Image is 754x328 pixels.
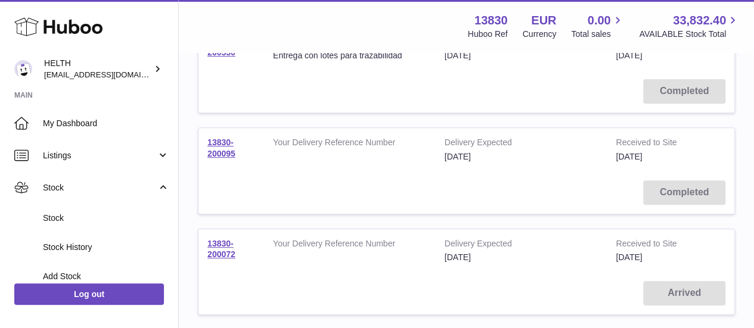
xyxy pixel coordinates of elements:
div: Currency [523,29,557,40]
span: Stock [43,213,169,224]
strong: Received to Site [616,238,694,252]
div: [DATE] [445,252,598,263]
strong: Your Delivery Reference Number [273,238,427,252]
div: [DATE] [445,50,598,61]
a: 0.00 Total sales [571,13,624,40]
div: Huboo Ref [468,29,508,40]
div: [DATE] [445,151,598,163]
span: Total sales [571,29,624,40]
strong: EUR [531,13,556,29]
span: 0.00 [588,13,611,29]
strong: Received to Site [616,137,694,151]
a: 13830-200072 [207,239,235,260]
div: HELTH [44,58,151,80]
a: Log out [14,283,164,305]
span: Listings [43,150,157,161]
div: Entrega con lotes para trazabilidad [273,50,427,61]
a: 13830-200095 [207,138,235,158]
span: AVAILABLE Stock Total [639,29,740,40]
strong: 13830 [474,13,508,29]
span: [DATE] [616,152,642,161]
span: Stock History [43,242,169,253]
span: [DATE] [616,252,642,262]
span: [DATE] [616,51,642,60]
span: Add Stock [43,271,169,282]
strong: Delivery Expected [445,238,598,252]
span: 33,832.40 [673,13,726,29]
img: internalAdmin-13830@internal.huboo.com [14,60,32,78]
strong: Delivery Expected [445,137,598,151]
span: My Dashboard [43,118,169,129]
a: 33,832.40 AVAILABLE Stock Total [639,13,740,40]
span: [EMAIL_ADDRESS][DOMAIN_NAME] [44,70,175,79]
span: Stock [43,182,157,193]
strong: Your Delivery Reference Number [273,137,427,151]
